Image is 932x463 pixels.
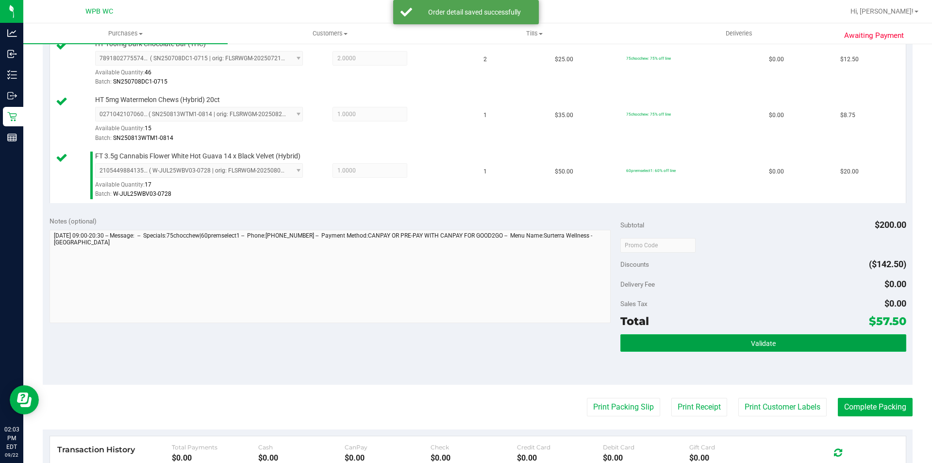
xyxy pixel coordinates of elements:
[7,70,17,80] inline-svg: Inventory
[884,298,906,309] span: $0.00
[258,444,345,451] div: Cash
[620,221,644,229] span: Subtotal
[172,444,258,451] div: Total Payments
[840,167,859,176] span: $20.00
[555,167,573,176] span: $50.00
[620,238,696,253] input: Promo Code
[738,398,827,416] button: Print Customer Labels
[145,125,151,132] span: 15
[10,385,39,414] iframe: Resource center
[555,111,573,120] span: $35.00
[431,453,517,463] div: $0.00
[113,78,167,85] span: SN250708DC1-0715
[7,91,17,101] inline-svg: Outbound
[626,56,671,61] span: 75chocchew: 75% off line
[95,121,314,140] div: Available Quantity:
[483,55,487,64] span: 2
[433,29,636,38] span: Tills
[95,178,314,197] div: Available Quantity:
[713,29,766,38] span: Deliveries
[483,111,487,120] span: 1
[23,29,228,38] span: Purchases
[587,398,660,416] button: Print Packing Slip
[4,451,19,459] p: 09/22
[228,23,432,44] a: Customers
[869,259,906,269] span: ($142.50)
[145,69,151,76] span: 46
[95,95,220,104] span: HT 5mg Watermelon Chews (Hybrid) 20ct
[620,280,655,288] span: Delivery Fee
[850,7,914,15] span: Hi, [PERSON_NAME]!
[7,133,17,142] inline-svg: Reports
[751,340,776,347] span: Validate
[769,55,784,64] span: $0.00
[869,314,906,328] span: $57.50
[603,444,689,451] div: Debit Card
[85,7,113,16] span: WPB WC
[689,453,776,463] div: $0.00
[95,152,300,161] span: FT 3.5g Cannabis Flower White Hot Guava 14 x Black Velvet (Hybrid)
[689,444,776,451] div: Gift Card
[517,453,603,463] div: $0.00
[7,28,17,38] inline-svg: Analytics
[4,425,19,451] p: 02:03 PM EDT
[258,453,345,463] div: $0.00
[95,135,112,141] span: Batch:
[671,398,727,416] button: Print Receipt
[620,314,649,328] span: Total
[95,78,112,85] span: Batch:
[555,55,573,64] span: $25.00
[637,23,841,44] a: Deliveries
[95,190,112,197] span: Batch:
[620,334,906,352] button: Validate
[483,167,487,176] span: 1
[769,111,784,120] span: $0.00
[626,112,671,117] span: 75chocchew: 75% off line
[95,66,314,85] div: Available Quantity:
[517,444,603,451] div: Credit Card
[603,453,689,463] div: $0.00
[626,168,676,173] span: 60premselect1: 60% off line
[145,181,151,188] span: 17
[113,135,173,141] span: SN250813WTM1-0814
[7,49,17,59] inline-svg: Inbound
[417,7,532,17] div: Order detail saved successfully
[431,444,517,451] div: Check
[228,29,432,38] span: Customers
[844,30,904,41] span: Awaiting Payment
[875,220,906,230] span: $200.00
[884,279,906,289] span: $0.00
[345,444,431,451] div: CanPay
[769,167,784,176] span: $0.00
[50,217,97,225] span: Notes (optional)
[7,112,17,121] inline-svg: Retail
[113,190,171,197] span: W-JUL25WBV03-0728
[620,256,649,273] span: Discounts
[840,55,859,64] span: $12.50
[23,23,228,44] a: Purchases
[840,111,855,120] span: $8.75
[345,453,431,463] div: $0.00
[620,300,648,308] span: Sales Tax
[838,398,913,416] button: Complete Packing
[172,453,258,463] div: $0.00
[432,23,636,44] a: Tills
